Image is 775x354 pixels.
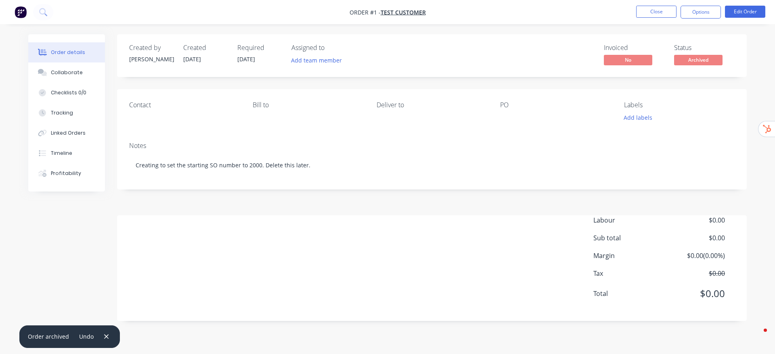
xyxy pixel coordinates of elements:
[287,55,346,66] button: Add team member
[28,42,105,62] button: Order details
[15,6,27,18] img: Factory
[28,332,69,341] div: Order archived
[593,269,665,278] span: Tax
[674,55,723,65] span: Archived
[665,215,725,225] span: $0.00
[129,142,735,150] div: Notes
[129,44,174,52] div: Created by
[748,327,767,346] iframe: Intercom live chat
[604,55,652,65] span: No
[619,112,656,123] button: Add labels
[75,331,98,342] button: Undo
[183,44,228,52] div: Created
[28,83,105,103] button: Checklists 0/0
[636,6,677,18] button: Close
[28,62,105,83] button: Collaborate
[129,153,735,177] div: Creating to set the starting SO number to 2000. Delete this later.
[129,101,240,109] div: Contact
[28,163,105,183] button: Profitability
[28,143,105,163] button: Timeline
[681,6,721,19] button: Options
[51,89,86,96] div: Checklists 0/0
[28,123,105,143] button: Linked Orders
[593,251,665,260] span: Margin
[665,251,725,260] span: $0.00 ( 0.00 %)
[593,289,665,298] span: Total
[51,69,83,76] div: Collaborate
[604,44,664,52] div: Invoiced
[350,8,381,16] span: Order #1 -
[51,170,81,177] div: Profitability
[593,215,665,225] span: Labour
[237,44,282,52] div: Required
[28,103,105,123] button: Tracking
[665,269,725,278] span: $0.00
[253,101,363,109] div: Bill to
[183,55,201,63] span: [DATE]
[51,49,85,56] div: Order details
[725,6,765,18] button: Edit Order
[129,55,174,63] div: [PERSON_NAME]
[51,109,73,117] div: Tracking
[674,44,735,52] div: Status
[593,233,665,243] span: Sub total
[381,8,426,16] a: Test Customer
[291,55,346,66] button: Add team member
[665,233,725,243] span: $0.00
[51,150,72,157] div: Timeline
[237,55,255,63] span: [DATE]
[377,101,487,109] div: Deliver to
[51,129,86,137] div: Linked Orders
[500,101,611,109] div: PO
[624,101,735,109] div: Labels
[665,286,725,301] span: $0.00
[291,44,372,52] div: Assigned to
